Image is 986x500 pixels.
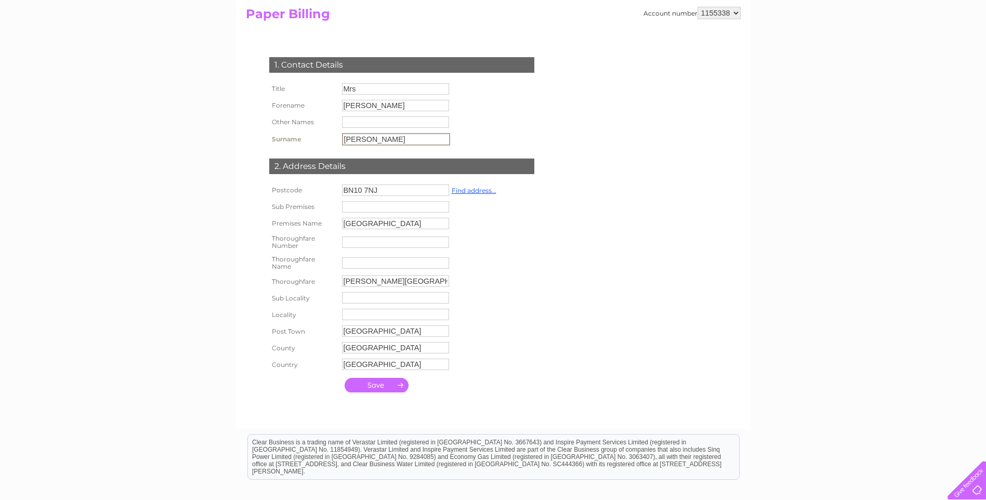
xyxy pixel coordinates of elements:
a: Log out [952,44,976,52]
a: Blog [896,44,911,52]
th: Forename [267,97,339,114]
div: Account number [643,7,741,19]
th: Surname [267,130,339,148]
th: County [267,339,339,356]
th: Postcode [267,182,339,199]
div: Clear Business is a trading name of Verastar Limited (registered in [GEOGRAPHIC_DATA] No. 3667643... [248,6,739,50]
a: Energy [829,44,852,52]
th: Thoroughfare Number [267,232,339,253]
th: Title [267,81,339,97]
a: Telecoms [858,44,889,52]
img: logo.png [34,27,87,59]
th: Post Town [267,323,339,339]
th: Locality [267,306,339,323]
th: Sub Premises [267,199,339,215]
a: Water [803,44,823,52]
div: 2. Address Details [269,159,534,174]
th: Thoroughfare [267,273,339,290]
a: Find address... [452,187,496,194]
input: Submit [345,378,409,392]
th: Sub Locality [267,290,339,306]
th: Country [267,356,339,373]
div: 1. Contact Details [269,57,534,73]
h2: Paper Billing [246,7,741,27]
a: 0333 014 3131 [790,5,862,18]
th: Thoroughfare Name [267,253,339,273]
th: Premises Name [267,215,339,232]
th: Other Names [267,114,339,130]
a: Contact [917,44,942,52]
